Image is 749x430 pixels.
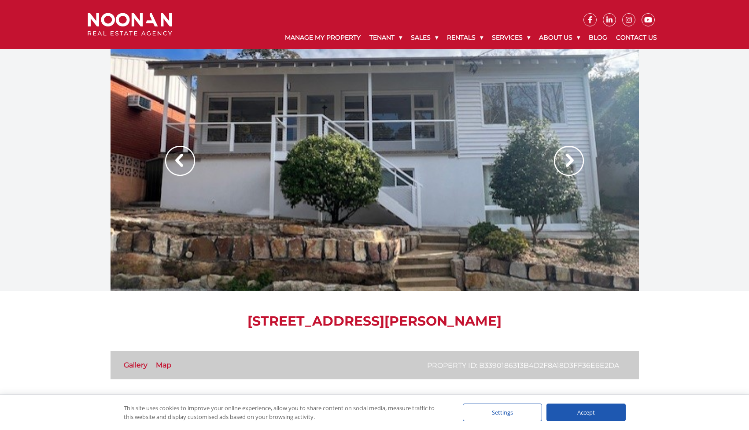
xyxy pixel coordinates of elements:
[111,313,639,329] h1: [STREET_ADDRESS][PERSON_NAME]
[365,26,406,49] a: Tenant
[280,26,365,49] a: Manage My Property
[88,13,172,36] img: Noonan Real Estate Agency
[406,26,443,49] a: Sales
[546,404,626,421] div: Accept
[535,26,584,49] a: About Us
[554,146,584,176] img: Arrow slider
[427,360,619,371] p: Property ID: b3390186313b4d2f8a18d3ff36e6e2da
[612,26,661,49] a: Contact Us
[156,361,171,369] a: Map
[124,404,445,421] div: This site uses cookies to improve your online experience, allow you to share content on social me...
[124,361,148,369] a: Gallery
[443,26,487,49] a: Rentals
[165,146,195,176] img: Arrow slider
[463,404,542,421] div: Settings
[584,26,612,49] a: Blog
[487,26,535,49] a: Services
